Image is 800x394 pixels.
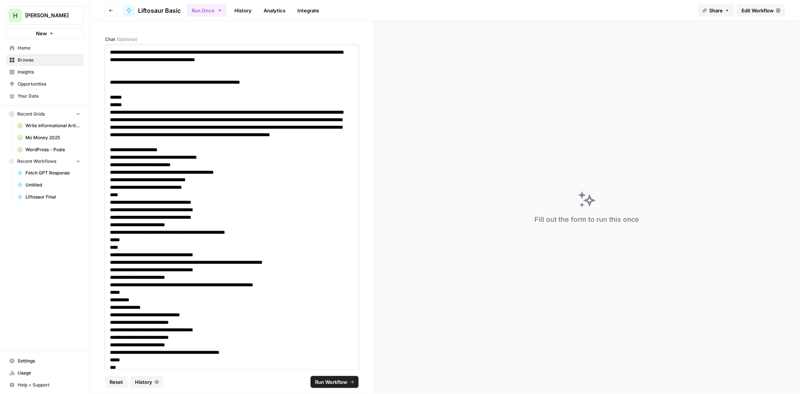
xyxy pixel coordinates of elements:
span: Reset [110,378,123,386]
div: Fill out the form to run this once [535,214,639,225]
span: Mo Money 2025 [26,134,80,141]
span: Fetch GPT Response [26,170,80,176]
span: (Optional) [117,36,137,43]
span: Recent Grids [17,111,45,117]
a: Your Data [6,90,84,102]
span: Recent Workflows [17,158,56,165]
a: Integrate [293,5,324,17]
span: Insights [18,69,80,75]
span: Share [709,7,723,14]
a: Write Informational Article [14,120,84,132]
a: Mo Money 2025 [14,132,84,144]
a: WordPress - Posts [14,144,84,156]
span: Write Informational Article [26,122,80,129]
span: Liftosaur Basic [138,6,181,15]
button: Reset [105,376,128,388]
a: Usage [6,367,84,379]
span: Help + Support [18,382,80,388]
a: Liftosaur Final [14,191,84,203]
button: History [131,376,164,388]
a: Untitled [14,179,84,191]
a: Insights [6,66,84,78]
span: History [135,378,152,386]
span: Untitled [26,182,80,188]
a: Fetch GPT Response [14,167,84,179]
span: Your Data [18,93,80,99]
span: Usage [18,370,80,376]
a: Opportunities [6,78,84,90]
button: Workspace: Hasbrook [6,6,84,25]
span: Opportunities [18,81,80,87]
span: [PERSON_NAME] [25,12,71,19]
span: Browse [18,57,80,63]
button: Run Workflow [311,376,359,388]
button: Run Once [187,4,227,17]
button: Help + Support [6,379,84,391]
button: Share [698,5,734,17]
button: New [6,28,84,39]
a: Settings [6,355,84,367]
button: Recent Workflows [6,156,84,167]
span: Run Workflow [315,378,347,386]
span: Settings [18,358,80,364]
label: Chat [105,36,359,43]
a: History [230,5,256,17]
a: Analytics [259,5,290,17]
a: Liftosaur Basic [123,5,181,17]
button: Recent Grids [6,108,84,120]
a: Browse [6,54,84,66]
span: New [36,30,47,37]
a: Edit Workflow [737,5,785,17]
a: Home [6,42,84,54]
span: H [13,11,18,20]
span: Home [18,45,80,51]
span: Liftosaur Final [26,194,80,200]
span: Edit Workflow [741,7,774,14]
span: WordPress - Posts [26,146,80,153]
